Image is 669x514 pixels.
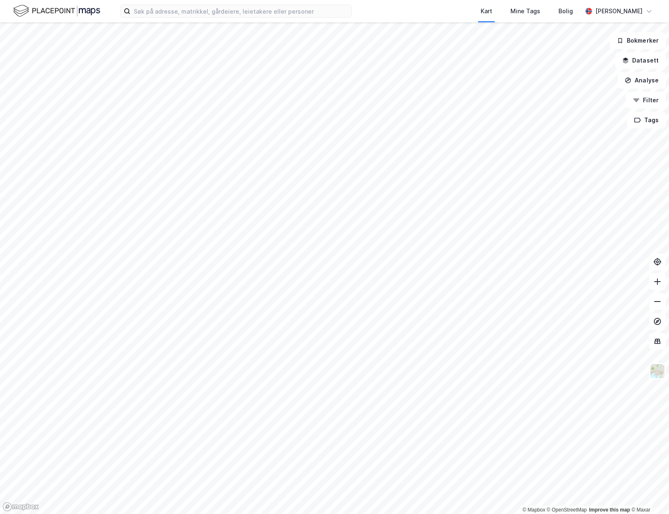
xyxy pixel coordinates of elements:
[627,112,666,128] button: Tags
[626,92,666,109] button: Filter
[558,6,573,16] div: Bolig
[610,32,666,49] button: Bokmerker
[650,363,665,379] img: Z
[510,6,540,16] div: Mine Tags
[13,4,100,18] img: logo.f888ab2527a4732fd821a326f86c7f29.svg
[628,474,669,514] iframe: Chat Widget
[618,72,666,89] button: Analyse
[547,507,587,513] a: OpenStreetMap
[2,502,39,512] a: Mapbox homepage
[615,52,666,69] button: Datasett
[589,507,630,513] a: Improve this map
[481,6,492,16] div: Kart
[522,507,545,513] a: Mapbox
[595,6,643,16] div: [PERSON_NAME]
[130,5,351,17] input: Søk på adresse, matrikkel, gårdeiere, leietakere eller personer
